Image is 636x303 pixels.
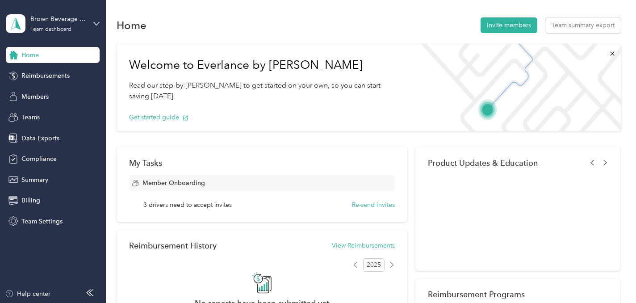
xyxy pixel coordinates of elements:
[586,253,636,303] iframe: Everlance-gr Chat Button Frame
[545,17,621,33] button: Team summary export
[21,217,63,226] span: Team Settings
[129,241,217,250] h2: Reimbursement History
[21,196,40,205] span: Billing
[428,290,608,299] h2: Reimbursement Programs
[143,200,232,210] span: 3 drivers need to accept invites
[21,134,59,143] span: Data Exports
[129,80,400,102] p: Read our step-by-[PERSON_NAME] to get started on your own, so you can start saving [DATE].
[363,258,385,272] span: 2025
[21,154,57,164] span: Compliance
[481,17,537,33] button: Invite members
[21,175,48,185] span: Summary
[30,27,71,32] div: Team dashboard
[352,200,395,210] button: Re-send invites
[5,289,50,299] button: Help center
[129,158,395,168] div: My Tasks
[413,44,620,131] img: Welcome to everlance
[30,14,86,24] div: Brown Beverage Consulting Inc.
[332,241,395,250] button: View Reimbursements
[142,178,205,188] span: Member Onboarding
[428,158,538,168] span: Product Updates & Education
[129,58,400,72] h1: Welcome to Everlance by [PERSON_NAME]
[117,21,146,30] h1: Home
